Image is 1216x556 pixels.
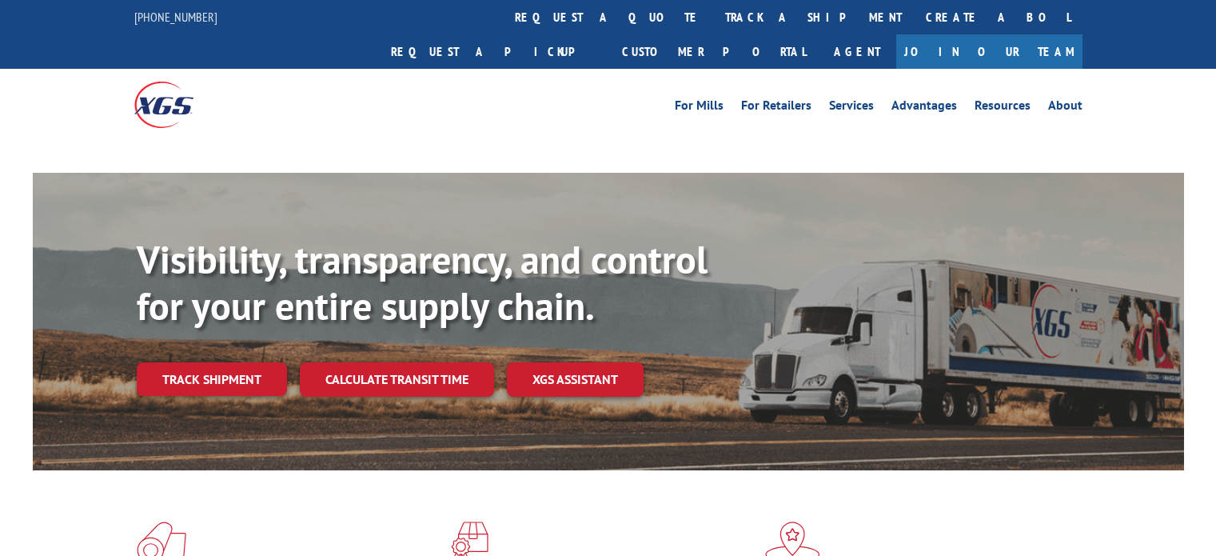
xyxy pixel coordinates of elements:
a: Advantages [891,99,957,117]
a: Join Our Team [896,34,1082,69]
a: Track shipment [137,362,287,396]
a: [PHONE_NUMBER] [134,9,217,25]
a: For Mills [675,99,724,117]
a: XGS ASSISTANT [507,362,644,397]
b: Visibility, transparency, and control for your entire supply chain. [137,234,708,330]
a: For Retailers [741,99,811,117]
a: Request a pickup [379,34,610,69]
a: Agent [818,34,896,69]
a: Calculate transit time [300,362,494,397]
a: Services [829,99,874,117]
a: Resources [975,99,1031,117]
a: Customer Portal [610,34,818,69]
a: About [1048,99,1082,117]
